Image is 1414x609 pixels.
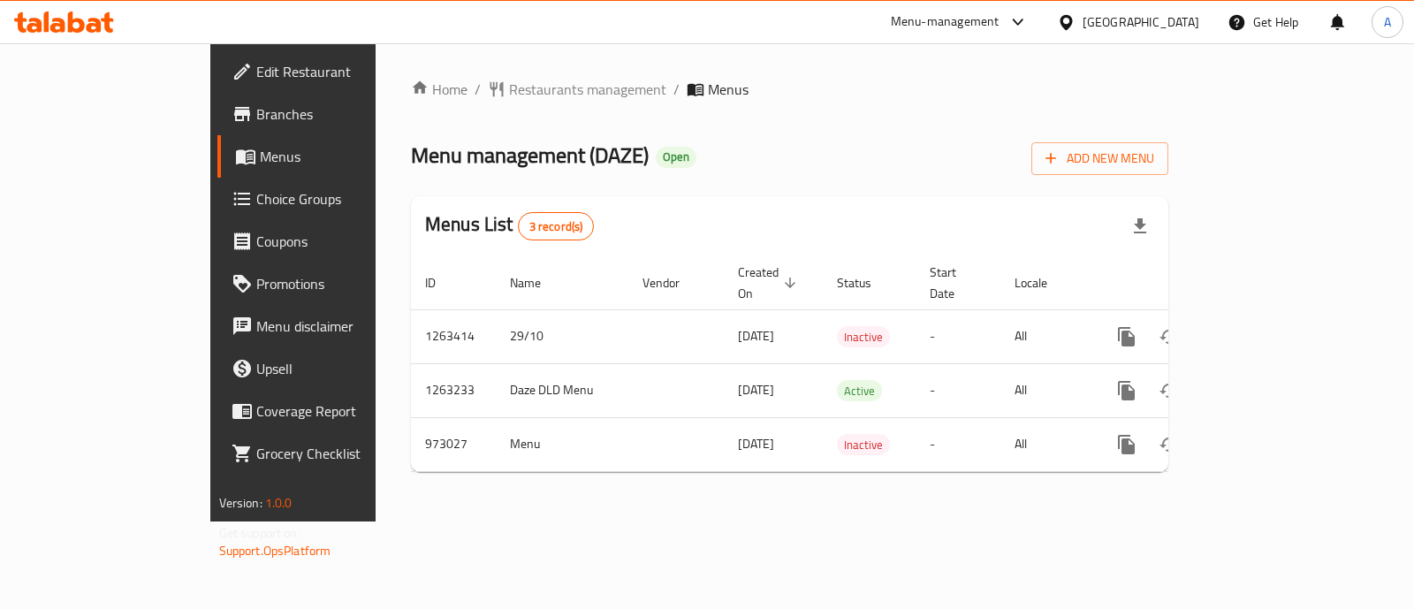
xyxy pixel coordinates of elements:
td: 1263414 [411,309,496,363]
span: ID [425,272,459,293]
span: Version: [219,491,262,514]
a: Branches [217,93,446,135]
table: enhanced table [411,256,1289,472]
td: - [916,309,1000,363]
td: 29/10 [496,309,628,363]
span: [DATE] [738,432,774,455]
a: Support.OpsPlatform [219,539,331,562]
span: 1.0.0 [265,491,293,514]
span: Inactive [837,327,890,347]
td: All [1000,417,1091,471]
span: Name [510,272,564,293]
li: / [475,79,481,100]
div: Open [656,147,696,168]
div: Menu-management [891,11,1000,33]
li: / [673,79,680,100]
td: All [1000,309,1091,363]
th: Actions [1091,256,1289,310]
span: Promotions [256,273,432,294]
td: - [916,417,1000,471]
a: Grocery Checklist [217,432,446,475]
td: 1263233 [411,363,496,417]
button: more [1106,369,1148,412]
button: Change Status [1148,316,1190,358]
button: Change Status [1148,369,1190,412]
span: Start Date [930,262,979,304]
span: Add New Menu [1045,148,1154,170]
button: more [1106,316,1148,358]
h2: Menus List [425,211,594,240]
a: Upsell [217,347,446,390]
a: Choice Groups [217,178,446,220]
span: Menus [260,146,432,167]
span: [DATE] [738,378,774,401]
td: Menu [496,417,628,471]
td: All [1000,363,1091,417]
div: Active [837,380,882,401]
span: Edit Restaurant [256,61,432,82]
td: 973027 [411,417,496,471]
span: Choice Groups [256,188,432,209]
td: - [916,363,1000,417]
a: Promotions [217,263,446,305]
button: more [1106,423,1148,466]
div: Total records count [518,212,595,240]
span: Branches [256,103,432,125]
a: Restaurants management [488,79,666,100]
span: Menu management ( DAZE ) [411,135,649,175]
span: Upsell [256,358,432,379]
span: A [1384,12,1391,32]
div: Inactive [837,434,890,455]
a: Coupons [217,220,446,263]
span: Created On [738,262,802,304]
nav: breadcrumb [411,79,1168,100]
span: Locale [1015,272,1070,293]
div: [GEOGRAPHIC_DATA] [1083,12,1199,32]
span: 3 record(s) [519,218,594,235]
button: Add New Menu [1031,142,1168,175]
span: Restaurants management [509,79,666,100]
span: Status [837,272,894,293]
span: Active [837,381,882,401]
button: Change Status [1148,423,1190,466]
div: Inactive [837,326,890,347]
div: Export file [1119,205,1161,247]
span: [DATE] [738,324,774,347]
span: Menus [708,79,749,100]
span: Grocery Checklist [256,443,432,464]
span: Get support on: [219,521,300,544]
td: Daze DLD Menu [496,363,628,417]
a: Menu disclaimer [217,305,446,347]
a: Edit Restaurant [217,50,446,93]
span: Coupons [256,231,432,252]
span: Vendor [642,272,703,293]
span: Menu disclaimer [256,316,432,337]
a: Coverage Report [217,390,446,432]
a: Menus [217,135,446,178]
span: Inactive [837,435,890,455]
span: Coverage Report [256,400,432,422]
span: Open [656,149,696,164]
